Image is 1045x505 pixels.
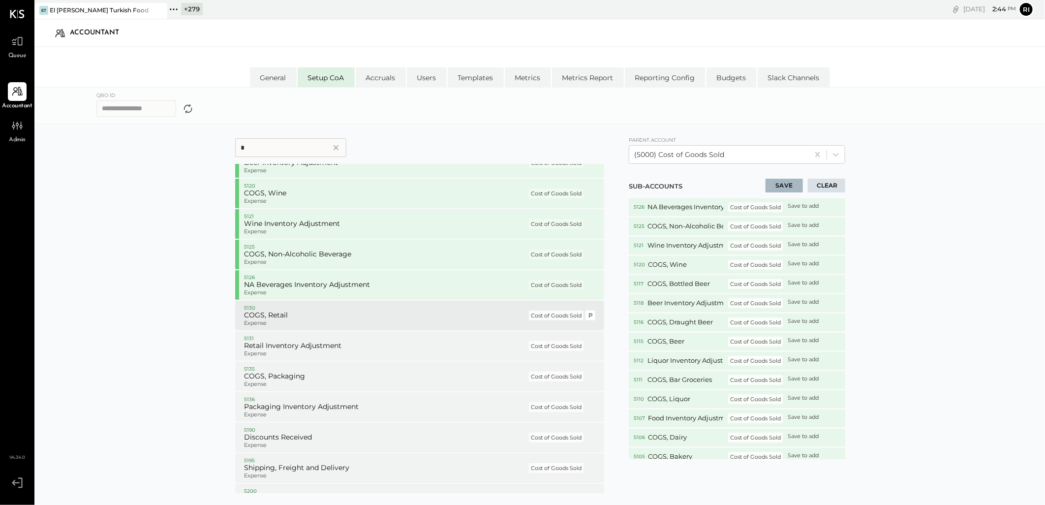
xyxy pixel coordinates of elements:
p: Expense [244,320,527,327]
li: Templates [448,67,504,87]
div: Save to add [788,337,819,347]
p: 5111 [634,377,644,383]
div: Save to add [788,356,819,366]
li: Slack Channels [758,67,830,87]
div: Save to add [788,394,819,404]
div: Food Inventory Adjustment [648,413,723,423]
div: Save to add [788,221,819,231]
h6: Cost of Goods Sold [730,377,781,383]
p: Expense [244,381,527,388]
a: Queue [0,32,34,61]
div: COGS, Bar Groceries [647,375,723,385]
div: Accountant [70,25,129,41]
p: 5125 [634,223,644,230]
p: Expense [244,167,527,174]
div: Save to add [788,375,819,385]
div: ET [39,6,48,15]
p: Expense [244,411,527,418]
h1: SUB-ACCOUNTS [629,182,683,191]
div: NA Beverages Inventory Adjustment [647,202,723,212]
div: Save to add [788,241,819,251]
h6: Cost of Goods Sold [730,223,781,229]
div: COGS, Dairy [648,433,723,442]
h6: Cost of Goods Sold [730,300,781,306]
p: Expense [244,289,527,296]
p: 5126 [244,274,527,281]
button: Ri [1018,1,1034,17]
p: 5126 [634,204,644,211]
p: Expense [244,228,527,235]
div: COGS, Wine [648,260,723,270]
p: 5117 [634,281,644,287]
button: CLEAR [808,179,845,192]
li: Accruals [356,67,406,87]
div: Wine Inventory Adjustment [647,241,723,251]
div: copy link [951,4,961,14]
h5: NA Beverages Inventory Adjustment [244,281,527,289]
h5: COGS, Non-Alcoholic Beverage [244,250,527,259]
label: Parent account [629,137,676,143]
p: 5105 [634,453,644,460]
li: Reporting Config [625,67,706,87]
span: Queue [8,52,27,61]
h6: Cost of Goods Sold [531,282,582,288]
p: Expense [244,442,527,449]
h5: Wine Inventory Adjustment [244,220,527,228]
div: Save to add [788,202,819,212]
p: 5120 [244,183,527,189]
li: Metrics [505,67,551,87]
div: [DATE] [963,4,1016,14]
button: SAVE [766,179,803,192]
h5: Discounts Received [244,433,527,442]
h5: Shipping, Freight and Delivery [244,464,527,473]
li: Users [407,67,447,87]
h6: Cost of Goods Sold [531,313,582,318]
h6: Cost of Goods Sold [730,281,781,287]
div: Beer Inventory Adjustment [647,298,723,308]
div: Save to add [788,413,819,423]
p: 5120 [634,261,644,268]
h6: Cost of Goods Sold [730,319,781,325]
h6: Cost of Goods Sold [730,262,781,268]
h6: Cost of Goods Sold [730,415,781,421]
div: Save to add [788,317,819,327]
div: Save to add [788,279,819,289]
label: QBO ID [96,91,186,100]
p: 5110 [634,396,644,403]
div: Save to add [788,433,819,442]
li: Setup CoA [298,67,355,87]
p: 5130 [244,305,527,312]
h6: Cost of Goods Sold [730,454,781,460]
p: Expense [244,350,527,357]
div: Save to add [788,260,819,270]
h6: Cost of Goods Sold [730,243,781,249]
p: 5121 [244,213,527,220]
div: COGS, Draught Beer [647,317,723,327]
p: 5200 [244,488,555,495]
h6: Cost of Goods Sold [730,396,781,402]
p: 5136 [244,396,527,403]
h5: COGS, Retail [244,311,527,320]
button: P [585,311,595,320]
h6: Cost of Goods Sold [531,190,582,196]
div: Save to add [788,452,819,462]
p: 5106 [634,434,644,441]
span: Accountant [2,102,32,111]
h6: Cost of Goods Sold [531,404,582,410]
p: Expense [244,473,527,479]
div: COGS, Bottled Beer [647,279,723,289]
p: Expense [244,259,527,266]
h6: Cost of Goods Sold [531,435,582,441]
li: Metrics Report [552,67,624,87]
div: COGS, Beer [647,337,723,347]
p: 5112 [634,357,644,364]
p: 5116 [634,319,644,326]
h6: Cost of Goods Sold [531,252,582,257]
a: Admin [0,116,34,145]
h6: Cost of Goods Sold [730,435,781,441]
div: COGS, Liquor [647,394,723,404]
h5: Retail Inventory Adjustment [244,342,527,350]
p: 5107 [634,415,644,422]
h5: COGS, Packaging [244,372,527,381]
div: COGS, Non-Alcoholic Beverage [647,221,723,231]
